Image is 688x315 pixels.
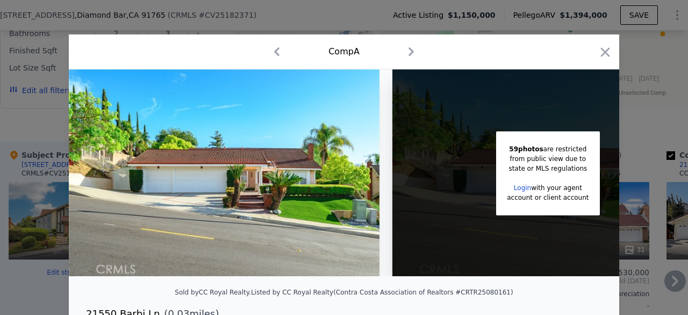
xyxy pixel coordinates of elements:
span: 59 photos [509,145,543,153]
span: with your agent [531,184,582,192]
div: Sold by CC Royal Realty . [175,289,251,296]
div: state or MLS regulations [507,164,589,173]
div: are restricted [507,144,589,154]
div: Comp A [328,45,360,58]
div: Listed by CC Royal Realty (Contra Costa Association of Realtors #CRTR25080161) [251,289,513,296]
a: Login [514,184,531,192]
div: from public view due to [507,154,589,164]
img: Property Img [69,69,379,276]
div: account or client account [507,193,589,202]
